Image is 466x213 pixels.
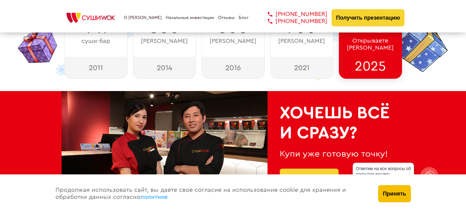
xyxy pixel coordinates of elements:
div: 2021 [270,57,333,79]
div: 2011 [64,57,127,79]
div: Продолжая использовать сайт, вы даете свое согласие на использование cookie для хранения и обрабо... [49,174,372,213]
span: [PERSON_NAME] [141,38,188,45]
span: [PERSON_NAME] [278,38,325,45]
span: [PERSON_NAME] [210,38,256,45]
a: [PHONE_NUMBER] [259,11,327,18]
span: суши-бар [81,38,110,45]
a: Отзывы [218,15,235,20]
a: [PHONE_NUMBER] [259,18,327,25]
button: Узнать подробнее [280,169,339,186]
h2: Хочешь всё и сразу? [280,103,392,143]
div: 2016 [202,57,265,79]
button: Принять [378,185,411,202]
div: Ответим на все вопросы об открытии вашего [PERSON_NAME]! [353,163,414,185]
a: Начальные инвестиции [166,15,214,20]
span: Открываете [PERSON_NAME] [347,37,394,51]
a: политике [140,194,168,200]
div: 2014 [133,57,196,79]
div: Купи уже готовую точку! [280,149,392,159]
div: 2025 [339,57,402,79]
button: Получить презентацию [332,9,405,26]
a: Блог [239,15,248,20]
a: О [PERSON_NAME] [124,15,162,20]
img: СУШИWOK [62,11,120,25]
a: Узнать подробнее [284,169,334,186]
